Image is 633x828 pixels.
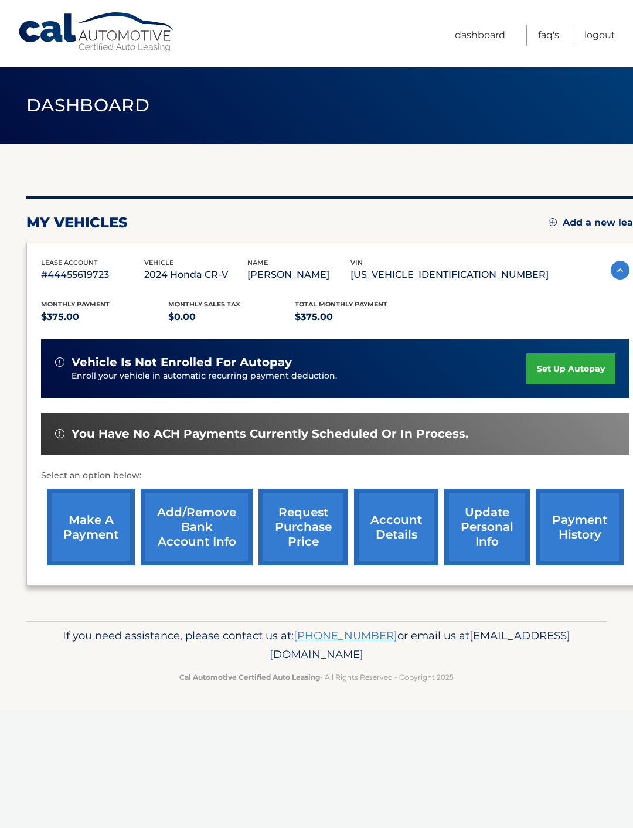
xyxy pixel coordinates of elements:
p: 2024 Honda CR-V [144,267,247,283]
a: make a payment [47,489,135,565]
p: $375.00 [295,309,422,325]
p: If you need assistance, please contact us at: or email us at [44,626,589,664]
a: request purchase price [258,489,348,565]
a: Cal Automotive [18,12,176,53]
a: FAQ's [538,25,559,46]
p: [PERSON_NAME] [247,267,350,283]
img: alert-white.svg [55,429,64,438]
p: - All Rights Reserved - Copyright 2025 [44,671,589,683]
a: Dashboard [455,25,505,46]
img: accordion-active.svg [611,261,629,280]
span: vehicle [144,258,173,267]
p: Select an option below: [41,469,629,483]
p: [US_VEHICLE_IDENTIFICATION_NUMBER] [350,267,549,283]
a: payment history [536,489,624,565]
h2: my vehicles [26,214,128,231]
strong: Cal Automotive Certified Auto Leasing [179,673,320,682]
a: [PHONE_NUMBER] [294,629,397,642]
span: Monthly sales Tax [168,300,240,308]
a: Logout [584,25,615,46]
span: You have no ACH payments currently scheduled or in process. [72,427,468,441]
span: lease account [41,258,98,267]
span: Monthly Payment [41,300,110,308]
span: Total Monthly Payment [295,300,387,308]
span: vin [350,258,363,267]
p: #44455619723 [41,267,144,283]
p: $0.00 [168,309,295,325]
p: Enroll your vehicle in automatic recurring payment deduction. [72,370,526,383]
a: Add/Remove bank account info [141,489,253,565]
img: add.svg [549,218,557,226]
a: update personal info [444,489,530,565]
img: alert-white.svg [55,357,64,367]
span: vehicle is not enrolled for autopay [72,355,292,370]
span: [EMAIL_ADDRESS][DOMAIN_NAME] [270,629,570,661]
a: set up autopay [526,353,615,384]
p: $375.00 [41,309,168,325]
span: Dashboard [26,94,149,116]
a: account details [354,489,438,565]
span: name [247,258,268,267]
